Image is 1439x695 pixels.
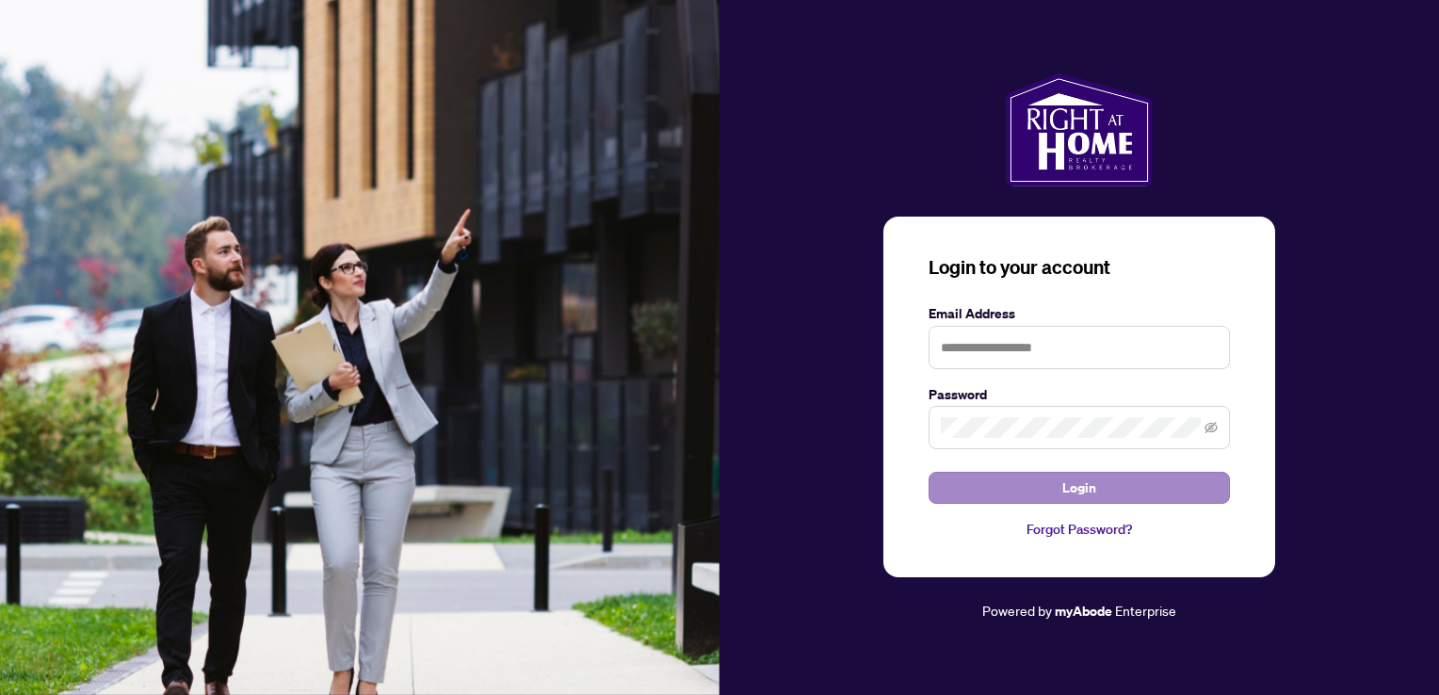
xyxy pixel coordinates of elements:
span: Login [1062,473,1096,503]
span: Powered by [982,602,1052,619]
h3: Login to your account [929,254,1230,281]
a: myAbode [1055,601,1112,622]
label: Email Address [929,303,1230,324]
label: Password [929,384,1230,405]
button: Login [929,472,1230,504]
span: Enterprise [1115,602,1176,619]
a: Forgot Password? [929,519,1230,540]
span: eye-invisible [1205,421,1218,434]
img: ma-logo [1006,73,1152,186]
